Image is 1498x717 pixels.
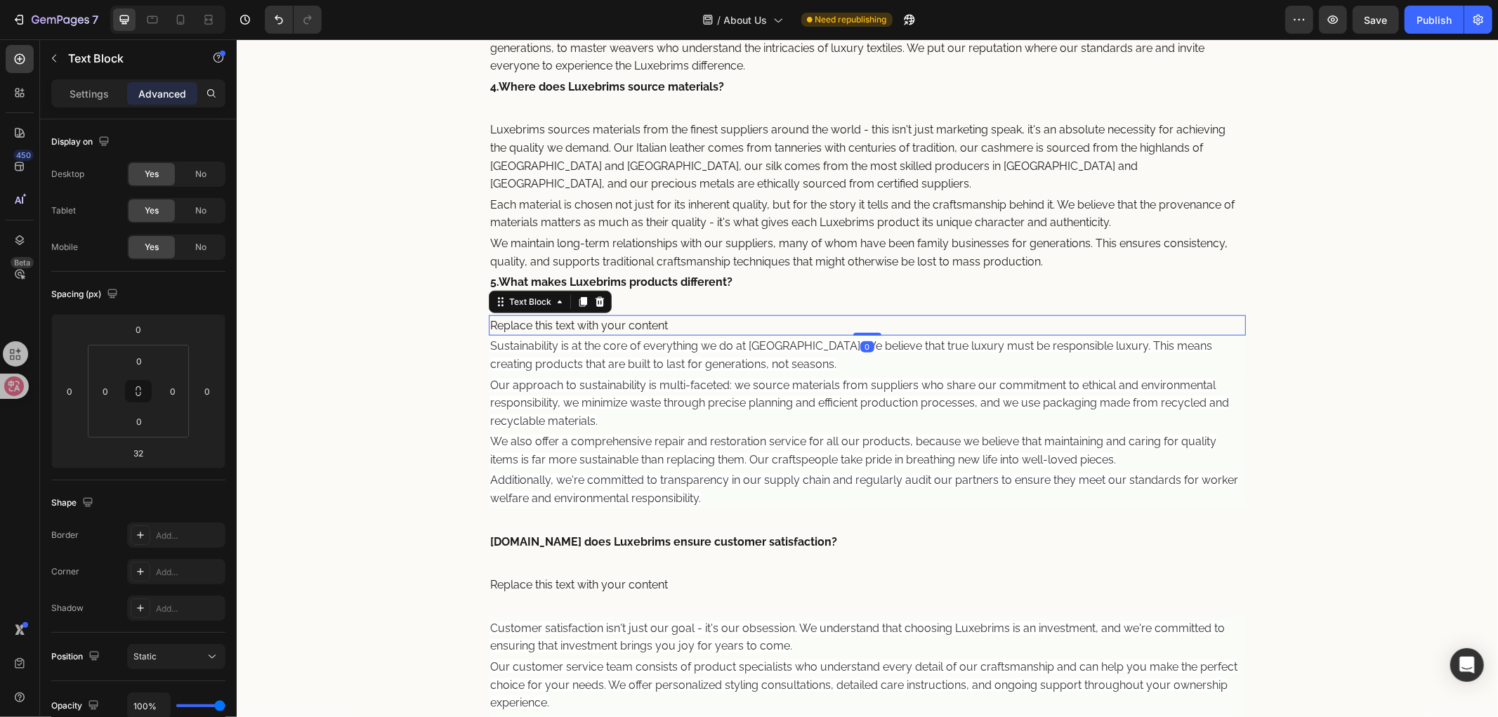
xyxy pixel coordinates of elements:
[718,13,721,27] span: /
[156,603,222,615] div: Add...
[1365,14,1388,26] span: Save
[252,535,1009,556] div: Replace this text with your content
[254,300,975,331] span: Sustainability is at the core of everything we do at [GEOGRAPHIC_DATA]. We believe that true luxu...
[1353,6,1399,34] button: Save
[197,381,218,402] input: 0
[125,411,153,432] input: 0px
[6,6,105,34] button: 7
[254,157,1008,192] p: Each material is chosen not just for its inherent quality, but for the story it tells and the cra...
[265,6,322,34] div: Undo/Redo
[156,566,222,579] div: Add...
[92,11,98,28] p: 7
[254,496,600,509] strong: [DOMAIN_NAME] does Luxebrims ensure customer satisfaction?
[51,204,76,217] div: Tablet
[254,339,992,388] span: Our approach to sustainability is multi-faceted: we source materials from suppliers who share our...
[1417,13,1452,27] div: Publish
[195,168,206,180] span: No
[1405,6,1464,34] button: Publish
[145,168,159,180] span: Yes
[1450,648,1484,682] div: Open Intercom Messenger
[124,442,152,463] input: 32
[162,381,183,402] input: 0px
[195,204,206,217] span: No
[252,80,1009,154] div: Rich Text Editor. Editing area: main
[254,195,1008,231] p: We maintain long-term relationships with our suppliers, many of whom have been family businesses ...
[51,647,103,666] div: Position
[270,256,317,269] div: Text Block
[724,13,768,27] span: About Us
[252,194,1009,232] div: Rich Text Editor. Editing area: main
[51,602,84,614] div: Shadow
[254,236,496,249] strong: 5.What makes Luxebrims products different?
[254,582,988,614] span: Customer satisfaction isn't just our goal - it's our obsession. We understand that choosing Luxeb...
[11,257,34,268] div: Beta
[124,319,152,340] input: 0
[51,133,112,152] div: Display on
[254,41,487,54] strong: 4.Where does Luxebrims source materials?
[68,50,188,67] p: Text Block
[59,381,80,402] input: 0
[138,86,186,101] p: Advanced
[254,81,1008,153] p: Luxebrims sources materials from the finest suppliers around the world - this isn't just marketin...
[156,529,222,542] div: Add...
[70,86,109,101] p: Settings
[95,381,116,402] input: 0px
[13,150,34,161] div: 450
[127,644,225,669] button: Static
[237,39,1498,717] iframe: Design area
[815,13,887,26] span: Need republishing
[624,302,638,313] div: 0
[145,204,159,217] span: Yes
[252,276,1009,297] div: Replace this text with your content
[254,434,1001,466] span: Additionally, we're committed to transparency in our supply chain and regularly audit our partner...
[51,697,102,716] div: Opacity
[254,395,980,427] span: We also offer a comprehensive repair and restoration service for all our products, because we bel...
[51,529,79,541] div: Border
[133,651,157,662] span: Static
[51,168,84,180] div: Desktop
[195,241,206,254] span: No
[51,241,78,254] div: Mobile
[51,285,121,304] div: Spacing (px)
[145,241,159,254] span: Yes
[51,494,96,513] div: Shape
[125,350,153,371] input: 0px
[51,565,79,578] div: Corner
[252,155,1009,194] div: Rich Text Editor. Editing area: main
[254,621,1001,670] span: Our customer service team consists of product specialists who understand every detail of our craf...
